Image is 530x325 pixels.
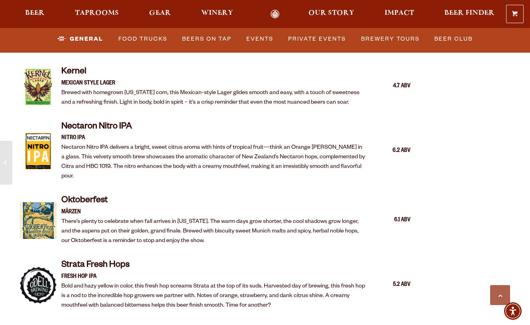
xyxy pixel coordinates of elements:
a: Our Story [303,10,359,19]
a: Scroll to top [490,285,510,305]
p: Fresh Hop IPA [61,272,366,282]
span: Taprooms [75,10,119,16]
img: Item Thumbnail [20,69,57,105]
h4: Oktoberfest [61,195,366,208]
div: Accessibility Menu [504,302,522,320]
span: Impact [385,10,414,16]
p: Nitro IPA [61,134,366,143]
a: Odell Home [260,10,290,19]
p: Brewed with homegrown [US_STATE] corn, this Mexican-style Lager glides smooth and easy, with a to... [61,89,366,108]
span: Our Story [308,10,354,16]
a: Gear [144,10,176,19]
a: Events [243,30,277,48]
a: General [54,30,106,48]
a: Winery [196,10,238,19]
p: Bold and hazy yellow in color, this fresh hop screams Strata at the top of its suds. Harvested da... [61,282,366,311]
p: Mexican Style Lager [61,79,366,89]
img: Item Thumbnail [20,133,57,169]
span: Beer Finder [444,10,495,16]
a: Beer [20,10,50,19]
a: Taprooms [70,10,124,19]
span: Winery [201,10,233,16]
div: 5.2 ABV [371,280,410,290]
div: 6.1 ABV [371,215,410,226]
a: Beer Finder [439,10,500,19]
a: Beer Club [431,30,476,48]
a: Brewery Tours [358,30,423,48]
p: Nectaron Nitro IPA delivers a bright, sweet citrus aroma with hints of tropical fruit—think an Or... [61,143,366,181]
span: Beer [25,10,45,16]
a: Private Events [285,30,349,48]
h4: Strata Fresh Hops [61,260,366,272]
span: Gear [149,10,171,16]
div: 6.2 ABV [371,146,410,156]
p: There’s plenty to celebrate when fall arrives in [US_STATE]. The warm days grow shorter, the cool... [61,217,366,246]
a: Impact [379,10,419,19]
h4: Kernel [61,66,366,79]
a: Beers on Tap [179,30,235,48]
a: Food Trucks [115,30,171,48]
h4: Nectaron Nitro IPA [61,121,366,134]
div: 4.7 ABV [371,81,410,92]
img: Item Thumbnail [20,267,57,303]
p: Märzen [61,208,366,217]
img: Item Thumbnail [20,202,57,239]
